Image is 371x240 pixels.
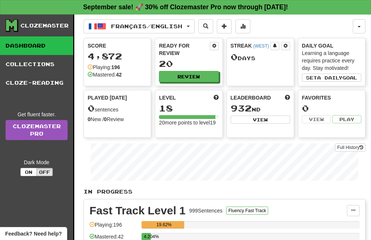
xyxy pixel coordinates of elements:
div: sentences [88,104,147,113]
div: Ready for Review [159,42,209,57]
button: Search sentences [198,19,213,33]
div: Day s [231,52,290,62]
button: More stats [235,19,250,33]
button: Français/English [84,19,195,33]
span: Leaderboard [231,94,271,101]
a: ClozemasterPro [6,120,68,140]
div: Playing: [88,64,120,71]
span: a daily [317,75,342,80]
div: 20 [159,59,218,68]
button: Off [36,168,53,176]
strong: 0 [104,116,107,122]
div: Playing: 196 [90,221,138,233]
div: Score [88,42,147,49]
span: This week in points, UTC [285,94,290,101]
div: Clozemaster [20,22,69,29]
div: 20 more points to level 19 [159,119,218,126]
a: (WEST) [253,43,269,49]
strong: 196 [111,64,120,70]
div: Streak [231,42,270,49]
div: 18 [159,104,218,113]
button: Full History [335,143,365,152]
span: Played [DATE] [88,94,127,101]
div: 0 [302,104,361,113]
button: View [302,115,331,123]
button: View [231,116,290,124]
span: Français / English [111,23,182,29]
div: Dark Mode [6,159,68,166]
div: Get fluent faster. [6,111,68,118]
button: Review [159,71,218,82]
button: Play [332,115,361,123]
div: Mastered: [88,71,122,78]
div: 999 Sentences [189,207,223,214]
strong: 0 [88,116,91,122]
span: 932 [231,103,252,113]
button: Add sentence to collection [217,19,232,33]
span: 0 [88,103,95,113]
span: 0 [231,52,238,62]
strong: 42 [116,72,122,78]
div: nd [231,104,290,113]
strong: September sale! 🚀 30% off Clozemaster Pro now through [DATE]! [83,3,288,11]
span: Open feedback widget [5,230,62,237]
p: In Progress [84,188,365,195]
div: Fast Track Level 1 [90,205,186,216]
button: Fluency Fast Track [226,207,268,215]
span: Level [159,94,176,101]
span: Score more points to level up [214,94,219,101]
div: 19.62% [144,221,184,228]
div: New / Review [88,116,147,123]
div: 4,872 [88,52,147,61]
div: Daily Goal [302,42,361,49]
button: On [20,168,37,176]
div: Learning a language requires practice every day. Stay motivated! [302,49,361,72]
div: Favorites [302,94,361,101]
button: Seta dailygoal [302,74,361,82]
